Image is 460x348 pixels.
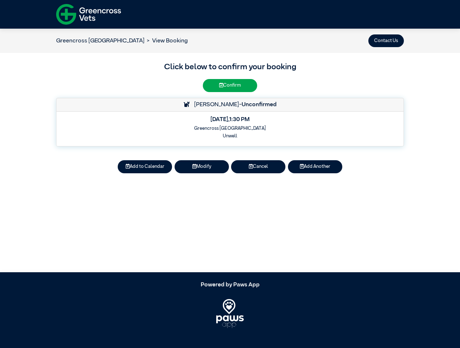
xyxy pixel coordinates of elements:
[239,102,277,108] span: -
[56,282,404,289] h5: Powered by Paws App
[56,37,188,45] nav: breadcrumb
[288,160,342,173] button: Add Another
[175,160,229,173] button: Modify
[231,160,285,173] button: Cancel
[56,2,121,27] img: f-logo
[56,38,145,44] a: Greencross [GEOGRAPHIC_DATA]
[216,299,244,328] img: PawsApp
[191,102,239,108] span: [PERSON_NAME]
[242,102,277,108] strong: Unconfirmed
[118,160,172,173] button: Add to Calendar
[145,37,188,45] li: View Booking
[368,34,404,47] button: Contact Us
[56,61,404,74] h3: Click below to confirm your booking
[61,133,399,139] h6: Unwell
[61,116,399,123] h5: [DATE] , 1:30 PM
[203,79,257,92] button: Confirm
[61,126,399,131] h6: Greencross [GEOGRAPHIC_DATA]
